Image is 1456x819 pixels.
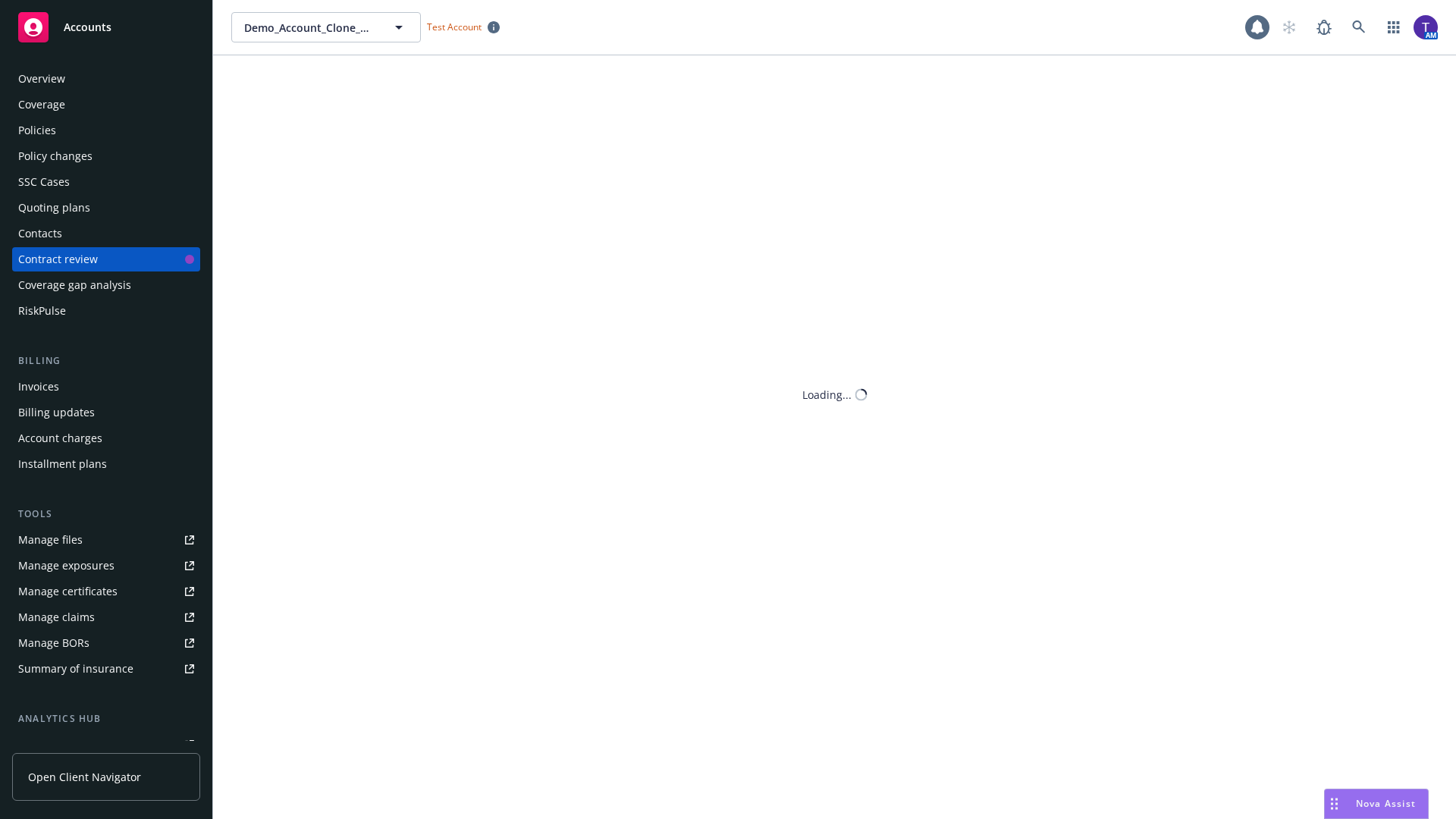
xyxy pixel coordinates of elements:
a: Contract review [12,247,200,271]
a: RiskPulse [12,299,200,323]
div: Contacts [18,221,62,246]
div: Loss summary generator [18,733,144,757]
a: Manage files [12,528,200,552]
a: Accounts [12,6,200,49]
a: SSC Cases [12,170,200,194]
span: Demo_Account_Clone_QA_CR_Tests_Client [244,20,375,36]
a: Report a Bug [1309,12,1339,42]
span: Test Account [427,20,482,33]
span: Accounts [64,21,111,33]
span: Open Client Navigator [28,769,141,785]
a: Policies [12,118,200,143]
div: Billing [12,353,200,369]
div: Coverage [18,93,65,117]
a: Search [1344,12,1374,42]
span: Nova Assist [1356,797,1416,810]
div: Coverage gap analysis [18,273,131,297]
a: Manage certificates [12,579,200,604]
div: Policies [18,118,56,143]
a: Policy changes [12,144,200,168]
a: Switch app [1379,12,1409,42]
div: Tools [12,507,200,522]
div: Quoting plans [18,196,90,220]
a: Summary of insurance [12,657,200,681]
img: photo [1414,15,1438,39]
div: Overview [18,67,65,91]
a: Billing updates [12,400,200,425]
a: Manage BORs [12,631,200,655]
a: Coverage gap analysis [12,273,200,297]
a: Start snowing [1274,12,1304,42]
div: Contract review [18,247,98,271]
a: Manage exposures [12,554,200,578]
div: Analytics hub [12,711,200,726]
a: Manage claims [12,605,200,629]
div: Loading... [802,387,852,403]
div: Account charges [18,426,102,450]
a: Installment plans [12,452,200,476]
a: Invoices [12,375,200,399]
div: SSC Cases [18,170,70,194]
a: Coverage [12,93,200,117]
div: Installment plans [18,452,107,476]
div: Manage exposures [18,554,115,578]
div: Invoices [18,375,59,399]
div: Manage claims [18,605,95,629]
a: Contacts [12,221,200,246]
div: Billing updates [18,400,95,425]
div: Manage certificates [18,579,118,604]
a: Account charges [12,426,200,450]
a: Loss summary generator [12,733,200,757]
a: Quoting plans [12,196,200,220]
div: Drag to move [1325,789,1344,818]
span: Test Account [421,19,506,35]
a: Overview [12,67,200,91]
button: Nova Assist [1324,789,1429,819]
div: Manage BORs [18,631,89,655]
div: RiskPulse [18,299,66,323]
button: Demo_Account_Clone_QA_CR_Tests_Client [231,12,421,42]
div: Manage files [18,528,83,552]
div: Policy changes [18,144,93,168]
div: Summary of insurance [18,657,133,681]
